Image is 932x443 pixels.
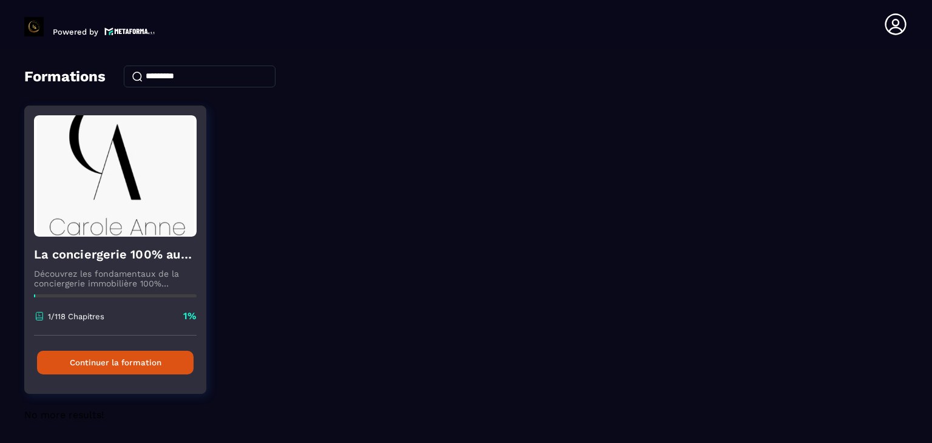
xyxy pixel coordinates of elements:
h4: Formations [24,68,106,85]
img: logo-branding [24,17,44,36]
p: Powered by [53,27,98,36]
span: No more results! [24,409,104,421]
p: 1/118 Chapitres [48,312,104,321]
button: Continuer la formation [37,351,194,374]
p: 1% [183,309,197,323]
p: Découvrez les fondamentaux de la conciergerie immobilière 100% automatisée. Cette formation est c... [34,269,197,288]
a: formation-backgroundLa conciergerie 100% automatiséeDécouvrez les fondamentaux de la conciergerie... [24,106,221,409]
img: logo [104,26,155,36]
h4: La conciergerie 100% automatisée [34,246,197,263]
img: formation-background [34,115,197,237]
